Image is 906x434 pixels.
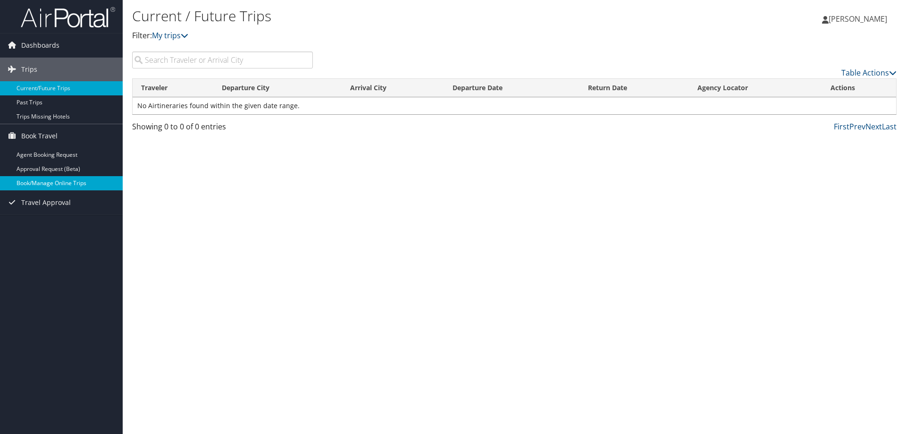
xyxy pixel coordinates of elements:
span: [PERSON_NAME] [829,14,887,24]
a: First [834,121,849,132]
span: Book Travel [21,124,58,148]
span: Travel Approval [21,191,71,214]
th: Return Date: activate to sort column ascending [579,79,689,97]
a: Table Actions [841,68,897,78]
th: Traveler: activate to sort column ascending [133,79,213,97]
th: Arrival City: activate to sort column ascending [342,79,444,97]
a: Prev [849,121,865,132]
img: airportal-logo.png [21,6,115,28]
a: Last [882,121,897,132]
a: My trips [152,30,188,41]
td: No Airtineraries found within the given date range. [133,97,896,114]
a: Next [865,121,882,132]
span: Dashboards [21,34,59,57]
th: Departure Date: activate to sort column descending [444,79,579,97]
th: Actions [822,79,896,97]
div: Showing 0 to 0 of 0 entries [132,121,313,137]
th: Agency Locator: activate to sort column ascending [689,79,822,97]
th: Departure City: activate to sort column ascending [213,79,342,97]
a: [PERSON_NAME] [822,5,897,33]
h1: Current / Future Trips [132,6,642,26]
input: Search Traveler or Arrival City [132,51,313,68]
span: Trips [21,58,37,81]
p: Filter: [132,30,642,42]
